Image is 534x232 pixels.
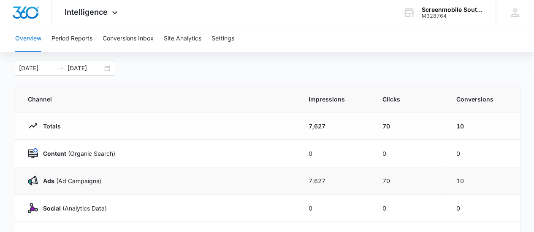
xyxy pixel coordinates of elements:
td: 10 [446,167,520,195]
button: Period Reports [52,25,92,52]
td: 70 [372,112,446,140]
strong: Social [43,205,61,212]
td: 0 [298,195,372,222]
td: 0 [372,140,446,167]
span: Conversions [456,95,507,104]
input: Start date [19,64,54,73]
p: Totals [38,122,61,131]
td: 70 [372,167,446,195]
td: 0 [446,140,520,167]
td: 7,627 [298,112,372,140]
p: (Ad Campaigns) [38,176,101,185]
p: (Analytics Data) [38,204,107,213]
img: Content [28,148,38,158]
button: Overview [15,25,41,52]
p: (Organic Search) [38,149,115,158]
span: swap-right [57,65,64,72]
span: Clicks [382,95,436,104]
img: Social [28,203,38,213]
td: 7,627 [298,167,372,195]
td: 0 [446,195,520,222]
span: Impressions [309,95,362,104]
strong: Content [43,150,66,157]
div: account id [422,13,483,19]
td: 0 [298,140,372,167]
img: Ads [28,176,38,186]
strong: Ads [43,177,54,184]
td: 0 [372,195,446,222]
input: End date [68,64,103,73]
span: to [57,65,64,72]
button: Site Analytics [164,25,201,52]
button: Conversions Inbox [103,25,154,52]
button: Settings [211,25,234,52]
span: Intelligence [65,8,108,16]
div: account name [422,6,483,13]
td: 10 [446,112,520,140]
span: Channel [28,95,288,104]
